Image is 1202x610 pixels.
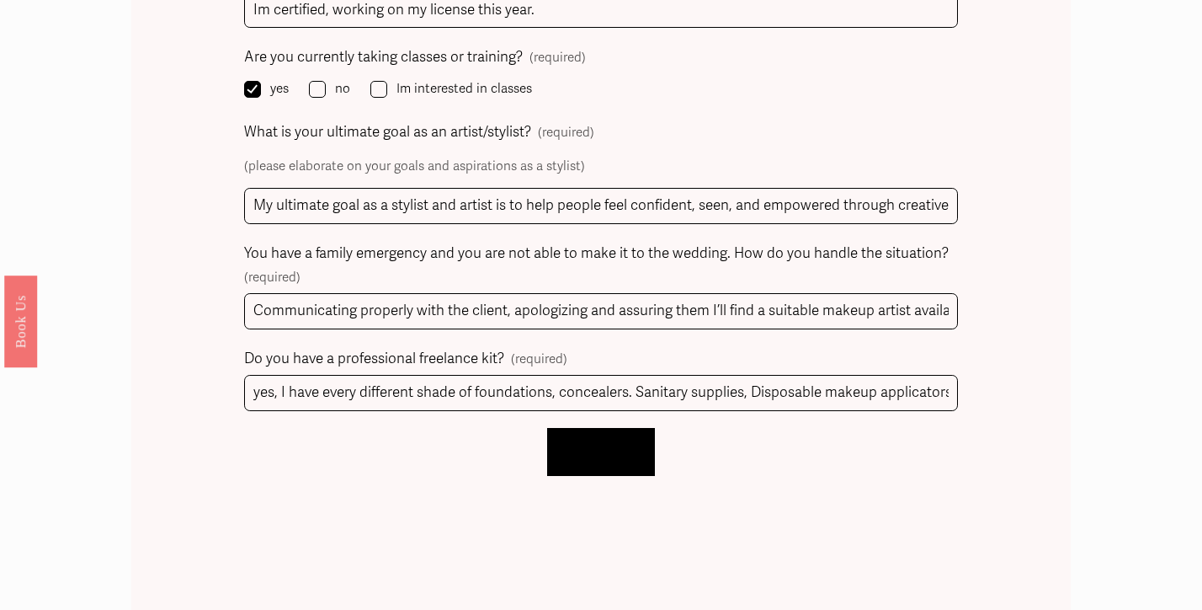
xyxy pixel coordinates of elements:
input: elaborate in detail [244,375,959,411]
input: yes [244,81,261,98]
button: Let's Chat!Let's Chat! [547,428,655,476]
a: Book Us [4,276,37,367]
span: You have a family emergency and you are not able to make it to the wedding. How do you handle the... [244,241,949,267]
span: Let's Chat! [566,443,636,461]
span: (required) [511,348,567,372]
span: Are you currently taking classes or training? [244,45,523,71]
span: Im interested in classes [396,78,532,101]
input: no [309,81,326,98]
span: no [335,78,350,101]
input: Im interested in classes [370,81,387,98]
p: (please elaborate on your goals and aspirations as a stylist) [244,148,959,185]
span: Do you have a professional freelance kit? [244,346,504,372]
span: What is your ultimate goal as an artist/stylist? [244,120,531,146]
span: (required) [244,266,300,290]
span: (required) [538,121,594,145]
span: yes [270,78,289,101]
span: (required) [529,46,586,70]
